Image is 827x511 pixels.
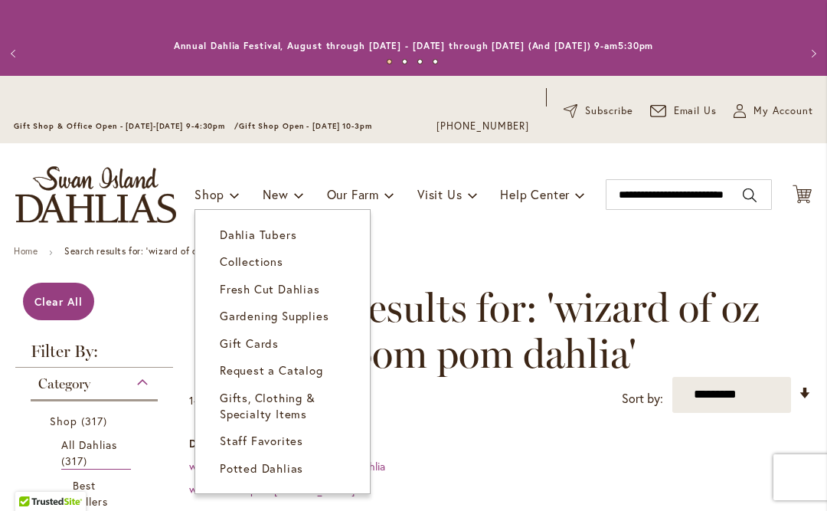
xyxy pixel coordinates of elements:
[189,393,194,408] span: 1
[433,59,438,64] button: 4 of 4
[564,103,633,119] a: Subscribe
[15,166,176,223] a: store logo
[15,343,173,368] strong: Filter By:
[23,283,94,320] a: Clear All
[674,103,717,119] span: Email Us
[34,294,83,309] span: Clear All
[417,186,462,202] span: Visit Us
[61,437,118,452] span: All Dahlias
[417,59,423,64] button: 3 of 4
[50,414,77,428] span: Shop
[189,436,812,451] dt: Did you mean
[220,254,283,269] span: Collections
[263,186,288,202] span: New
[220,460,303,476] span: Potted Dahlias
[189,388,276,413] p: - of products
[387,59,392,64] button: 1 of 4
[220,227,296,242] span: Dahlia Tubers
[650,103,717,119] a: Email Us
[174,40,654,51] a: Annual Dahlia Festival, August through [DATE] - [DATE] through [DATE] (And [DATE]) 9-am5:30pm
[50,413,142,429] a: Shop
[796,38,827,69] button: Next
[220,308,329,323] span: Gardening Supplies
[500,186,570,202] span: Help Center
[734,103,813,119] button: My Account
[38,375,90,392] span: Category
[220,390,315,421] span: Gifts, Clothing & Specialty Items
[436,119,529,134] a: [PHONE_NUMBER]
[195,330,370,357] a: Gift Cards
[61,453,91,469] span: 317
[64,245,275,257] strong: Search results for: 'wizard of oz pom pom dahlia'
[585,103,633,119] span: Subscribe
[327,186,379,202] span: Our Farm
[14,245,38,257] a: Home
[14,121,239,131] span: Gift Shop & Office Open - [DATE]-[DATE] 9-4:30pm /
[622,385,663,413] label: Sort by:
[220,433,303,448] span: Staff Favorites
[239,121,372,131] span: Gift Shop Open - [DATE] 10-3pm
[753,103,813,119] span: My Account
[81,413,111,429] span: 317
[194,186,224,202] span: Shop
[61,437,131,470] a: All Dahlias
[220,362,323,378] span: Request a Catalog
[220,281,320,296] span: Fresh Cut Dahlias
[189,482,355,496] a: wizard of oz pom [PERSON_NAME]
[11,457,54,500] iframe: Launch Accessibility Center
[189,285,796,377] span: Search results for: 'wizard of oz pom pom dahlia'
[189,459,385,473] a: wizard of oz [PERSON_NAME] pom dahlia
[402,59,407,64] button: 2 of 4
[73,478,108,509] span: Best Sellers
